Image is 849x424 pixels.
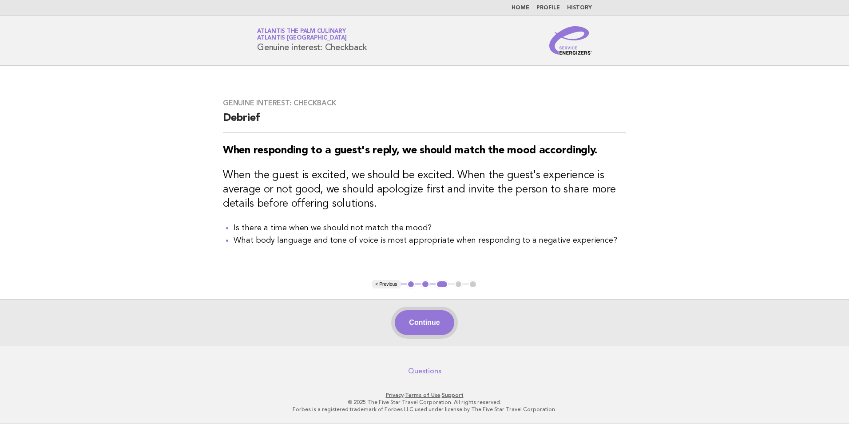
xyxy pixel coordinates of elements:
h1: Genuine interest: Checkback [257,29,367,52]
p: © 2025 The Five Star Travel Corporation. All rights reserved. [153,399,696,406]
p: · · [153,392,696,399]
a: Support [442,392,464,398]
p: Forbes is a registered trademark of Forbes LLC used under license by The Five Star Travel Corpora... [153,406,696,413]
a: Atlantis The Palm CulinaryAtlantis [GEOGRAPHIC_DATA] [257,28,347,41]
li: Is there a time when we should not match the mood? [234,222,626,234]
a: History [567,5,592,11]
span: Atlantis [GEOGRAPHIC_DATA] [257,36,347,41]
a: Profile [536,5,560,11]
button: 1 [407,280,416,289]
img: Service Energizers [549,26,592,55]
li: What body language and tone of voice is most appropriate when responding to a negative experience? [234,234,626,247]
button: 2 [421,280,430,289]
strong: When responding to a guest's reply, we should match the mood accordingly. [223,145,597,156]
h3: When the guest is excited, we should be excited. When the guest's experience is average or not go... [223,168,626,211]
button: Continue [395,310,454,335]
button: 3 [436,280,448,289]
button: < Previous [372,280,401,289]
a: Questions [408,367,441,376]
h2: Debrief [223,111,626,133]
a: Privacy [386,392,404,398]
h3: Genuine interest: Checkback [223,99,626,108]
a: Terms of Use [405,392,440,398]
a: Home [512,5,529,11]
